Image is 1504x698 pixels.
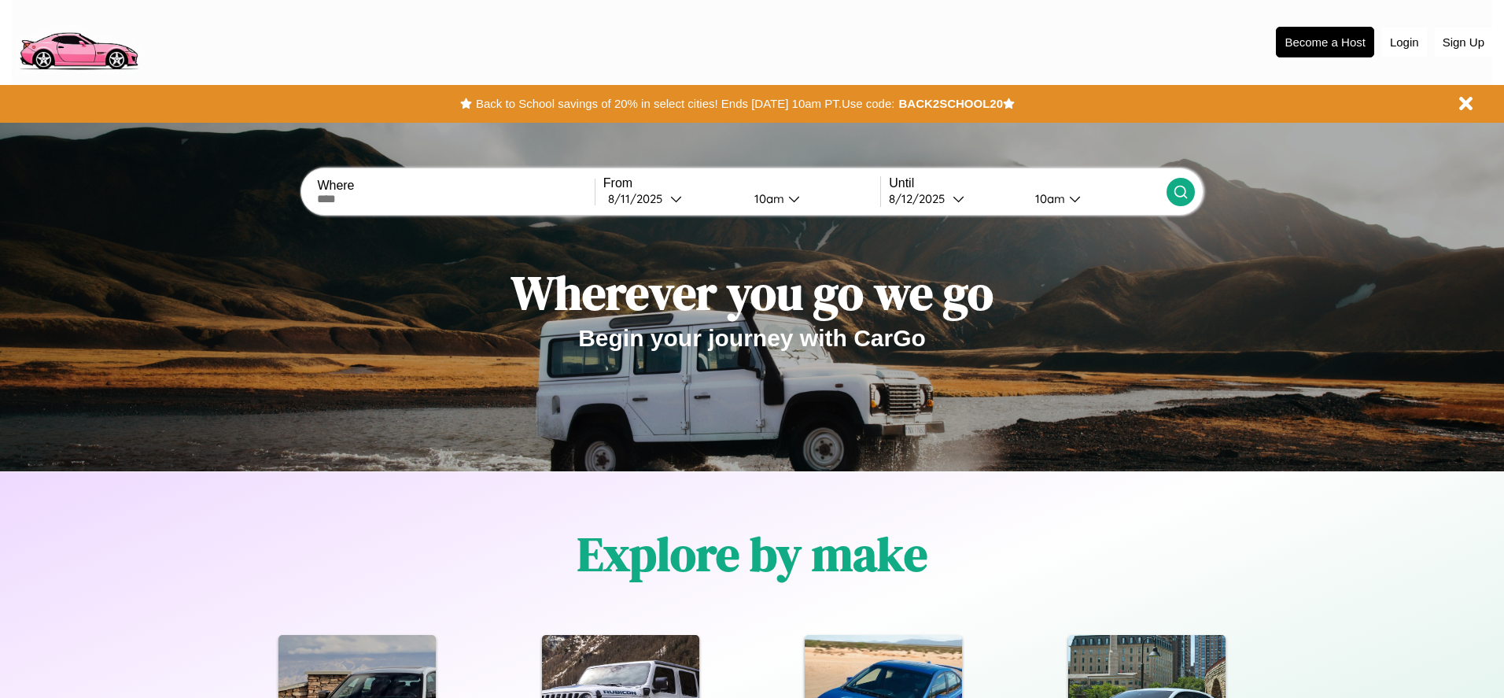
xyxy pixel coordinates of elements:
img: logo [12,8,145,74]
div: 8 / 11 / 2025 [608,191,670,206]
div: 10am [746,191,788,206]
b: BACK2SCHOOL20 [898,97,1003,110]
div: 10am [1027,191,1069,206]
label: Where [317,179,594,193]
button: 8/11/2025 [603,190,742,207]
button: Back to School savings of 20% in select cities! Ends [DATE] 10am PT.Use code: [472,93,898,115]
label: From [603,176,880,190]
div: 8 / 12 / 2025 [889,191,953,206]
button: 10am [1023,190,1166,207]
label: Until [889,176,1166,190]
button: Sign Up [1435,28,1492,57]
button: Login [1382,28,1427,57]
button: 10am [742,190,880,207]
button: Become a Host [1276,27,1374,57]
h1: Explore by make [577,522,927,586]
